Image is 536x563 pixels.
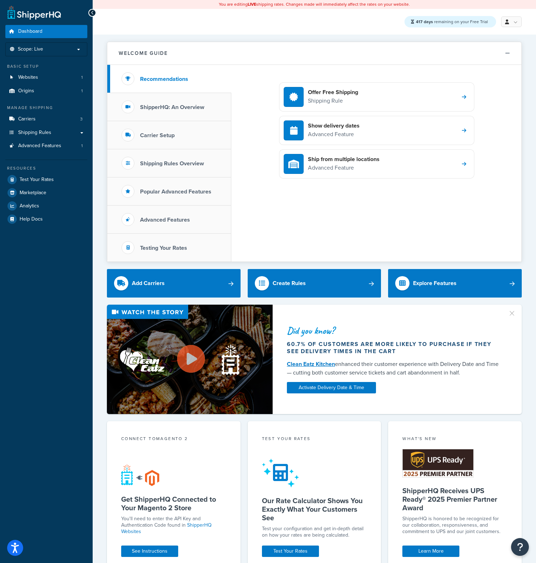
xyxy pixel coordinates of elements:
a: Activate Delivery Date & Time [287,382,376,393]
div: Explore Features [413,278,457,288]
a: See Instructions [121,546,178,557]
a: Help Docs [5,213,87,226]
div: Create Rules [273,278,306,288]
h3: Popular Advanced Features [140,188,211,195]
b: LIVE [248,1,256,7]
span: 1 [81,88,83,94]
div: Connect to Magento 2 [121,435,226,444]
a: Test Your Rates [5,173,87,186]
a: Carriers3 [5,113,87,126]
span: Scope: Live [18,46,43,52]
h4: Ship from multiple locations [308,155,380,163]
h4: Offer Free Shipping [308,88,358,96]
button: Open Resource Center [511,538,529,556]
p: ShipperHQ is honored to be recognized for our collaboration, responsiveness, and commitment to UP... [402,516,507,535]
span: Advanced Features [18,143,61,149]
a: Create Rules [248,269,381,298]
h3: Advanced Features [140,217,190,223]
span: remaining on your Free Trial [416,19,488,25]
a: Analytics [5,200,87,212]
div: Resources [5,165,87,171]
div: 60.7% of customers are more likely to purchase if they see delivery times in the cart [287,341,504,355]
a: Origins1 [5,84,87,98]
h5: Get ShipperHQ Connected to Your Magento 2 Store [121,495,226,512]
div: enhanced their customer experience with Delivery Date and Time — cutting both customer service ti... [287,360,504,377]
span: 1 [81,143,83,149]
span: Help Docs [20,216,43,222]
span: Websites [18,74,38,81]
a: Clean Eatz Kitchen [287,360,335,368]
div: Basic Setup [5,63,87,69]
strong: 417 days [416,19,433,25]
h5: ShipperHQ Receives UPS Ready® 2025 Premier Partner Award [402,486,507,512]
span: Test Your Rates [20,177,54,183]
img: connect-shq-magento-24cdf84b.svg [121,464,159,486]
span: 3 [80,116,83,122]
span: 1 [81,74,83,81]
h5: Our Rate Calculator Shows You Exactly What Your Customers See [262,496,367,522]
h3: Carrier Setup [140,132,175,139]
li: Websites [5,71,87,84]
div: Add Carriers [132,278,165,288]
a: Learn More [402,546,459,557]
span: Origins [18,88,34,94]
li: Carriers [5,113,87,126]
a: Test Your Rates [262,546,319,557]
div: Manage Shipping [5,105,87,111]
span: Analytics [20,203,39,209]
p: You'll need to enter the API Key and Authentication Code found in [121,516,226,535]
div: Test your configuration and get in-depth detail on how your rates are being calculated. [262,526,367,538]
div: What's New [402,435,507,444]
span: Carriers [18,116,36,122]
a: Websites1 [5,71,87,84]
a: ShipperHQ Websites [121,521,212,535]
a: Explore Features [388,269,522,298]
a: Advanced Features1 [5,139,87,153]
div: Did you know? [287,326,504,336]
img: Video thumbnail [107,305,273,414]
a: Dashboard [5,25,87,38]
a: Add Carriers [107,269,241,298]
div: Test your rates [262,435,367,444]
a: Marketplace [5,186,87,199]
h3: Testing Your Rates [140,245,187,251]
p: Advanced Feature [308,163,380,172]
span: Shipping Rules [18,130,51,136]
li: Origins [5,84,87,98]
h3: Shipping Rules Overview [140,160,204,167]
p: Advanced Feature [308,130,360,139]
span: Marketplace [20,190,46,196]
h4: Show delivery dates [308,122,360,130]
span: Dashboard [18,29,42,35]
li: Advanced Features [5,139,87,153]
a: Shipping Rules [5,126,87,139]
p: Shipping Rule [308,96,358,105]
h3: ShipperHQ: An Overview [140,104,204,110]
button: Welcome Guide [107,42,521,65]
h2: Welcome Guide [119,51,168,56]
h3: Recommendations [140,76,188,82]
